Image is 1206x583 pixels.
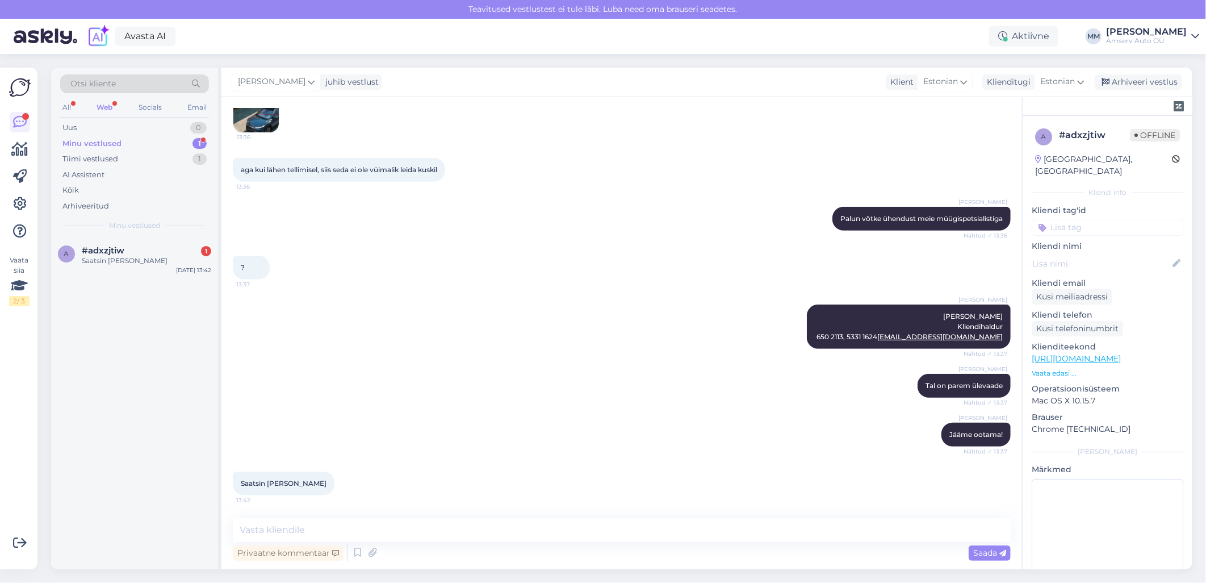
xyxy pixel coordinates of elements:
[1032,341,1183,353] p: Klienditeekond
[989,26,1058,47] div: Aktiivne
[958,295,1007,304] span: [PERSON_NAME]
[1041,132,1046,141] span: a
[926,381,1003,390] span: Tal on parem ülevaade
[233,545,344,561] div: Privaatne kommentaar
[964,231,1007,240] span: Nähtud ✓ 13:36
[237,133,279,141] span: 13:36
[964,398,1007,407] span: Nähtud ✓ 13:37
[1032,257,1170,270] input: Lisa nimi
[136,100,164,115] div: Socials
[1106,27,1199,45] a: [PERSON_NAME]Amserv Auto OÜ
[62,153,118,165] div: Tiimi vestlused
[236,280,279,289] span: 13:37
[1032,411,1183,423] p: Brauser
[62,169,104,181] div: AI Assistent
[1059,128,1130,142] div: # adxzjtiw
[973,548,1006,558] span: Saada
[1032,383,1183,395] p: Operatsioonisüsteem
[86,24,110,48] img: explore-ai
[840,214,1003,223] span: Palun võtke ühendust meie müügispetsialistiga
[877,332,1003,341] a: [EMAIL_ADDRESS][DOMAIN_NAME]
[185,100,209,115] div: Email
[1032,309,1183,321] p: Kliendi telefon
[1032,447,1183,457] div: [PERSON_NAME]
[109,220,160,231] span: Minu vestlused
[1032,188,1183,198] div: Kliendi info
[62,185,79,196] div: Kõik
[886,76,914,88] div: Klient
[70,78,116,90] span: Otsi kliente
[958,414,1007,422] span: [PERSON_NAME]
[1032,395,1183,407] p: Mac OS X 10.15.7
[236,496,279,505] span: 13:42
[982,76,1031,88] div: Klienditugi
[236,182,279,191] span: 13:36
[238,76,305,88] span: [PERSON_NAME]
[923,76,958,88] span: Estonian
[62,122,77,134] div: Uus
[64,249,69,258] span: a
[94,100,115,115] div: Web
[1032,289,1112,305] div: Küsi meiliaadressi
[958,365,1007,373] span: [PERSON_NAME]
[1035,153,1172,177] div: [GEOGRAPHIC_DATA], [GEOGRAPHIC_DATA]
[1095,74,1182,90] div: Arhiveeri vestlus
[176,266,211,274] div: [DATE] 13:42
[201,246,211,256] div: 1
[1032,277,1183,289] p: Kliendi email
[949,430,1003,439] span: Jääme ootama!
[1032,423,1183,435] p: Chrome [TECHNICAL_ID]
[192,153,207,165] div: 1
[9,296,30,306] div: 2 / 3
[1032,205,1183,216] p: Kliendi tag'id
[321,76,379,88] div: juhib vestlust
[62,201,109,212] div: Arhiveeritud
[1032,240,1183,252] p: Kliendi nimi
[1086,28,1102,44] div: MM
[115,27,175,46] a: Avasta AI
[82,245,124,256] span: #adxzjtiw
[190,122,207,134] div: 0
[1106,27,1187,36] div: [PERSON_NAME]
[964,447,1007,456] span: Nähtud ✓ 13:37
[241,263,245,272] span: ?
[241,479,326,488] span: Saatsin [PERSON_NAME]
[1106,36,1187,45] div: Amserv Auto OÜ
[1032,368,1183,378] p: Vaata edasi ...
[233,87,279,132] img: Attachment
[9,77,31,98] img: Askly Logo
[1174,101,1184,111] img: zendesk
[964,349,1007,358] span: Nähtud ✓ 13:37
[192,138,207,149] div: 1
[1032,353,1121,364] a: [URL][DOMAIN_NAME]
[1032,219,1183,236] input: Lisa tag
[60,100,73,115] div: All
[1032,464,1183,476] p: Märkmed
[1032,321,1123,336] div: Küsi telefoninumbrit
[1040,76,1075,88] span: Estonian
[958,198,1007,206] span: [PERSON_NAME]
[1130,129,1180,141] span: Offline
[82,256,211,266] div: Saatsin [PERSON_NAME]
[9,255,30,306] div: Vaata siia
[241,165,437,174] span: aga kui lähen tellimisel, siis seda ei ole vüimalik leida kuskil
[62,138,122,149] div: Minu vestlused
